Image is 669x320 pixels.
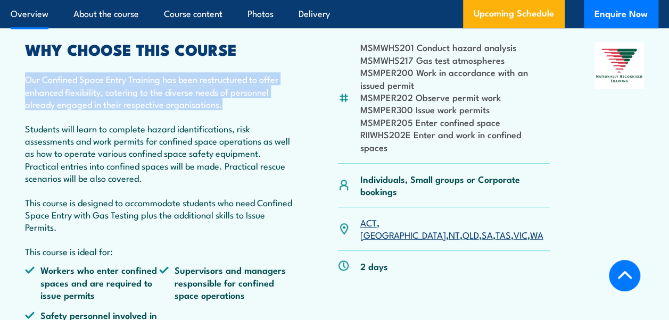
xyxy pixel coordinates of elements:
[462,228,478,241] a: QLD
[530,228,543,241] a: WA
[360,216,376,229] a: ACT
[481,228,492,241] a: SA
[360,91,549,103] li: MSMPER202 Observe permit work
[360,228,445,241] a: [GEOGRAPHIC_DATA]
[25,196,293,233] p: This course is designed to accommodate students who need Confined Space Entry with Gas Testing pl...
[513,228,527,241] a: VIC
[360,66,549,91] li: MSMPER200 Work in accordance with an issued permit
[25,122,293,184] p: Students will learn to complete hazard identifications, risk assessments and work permits for con...
[360,216,549,241] p: , , , , , , ,
[594,42,644,89] img: Nationally Recognised Training logo.
[448,228,459,241] a: NT
[360,116,549,128] li: MSMPER205 Enter confined space
[25,73,293,110] p: Our Confined Space Entry Training has been restructured to offer enhanced flexibility, catering t...
[360,173,549,198] p: Individuals, Small groups or Corporate bookings
[25,42,293,56] h2: WHY CHOOSE THIS COURSE
[360,41,549,53] li: MSMWHS201 Conduct hazard analysis
[360,103,549,115] li: MSMPER300 Issue work permits
[360,260,387,272] p: 2 days
[360,128,549,153] li: RIIWHS202E Enter and work in confined spaces
[360,54,549,66] li: MSMWHS217 Gas test atmospheres
[25,245,293,257] p: This course is ideal for:
[25,264,159,301] li: Workers who enter confined spaces and are required to issue permits
[495,228,510,241] a: TAS
[159,264,293,301] li: Supervisors and managers responsible for confined space operations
